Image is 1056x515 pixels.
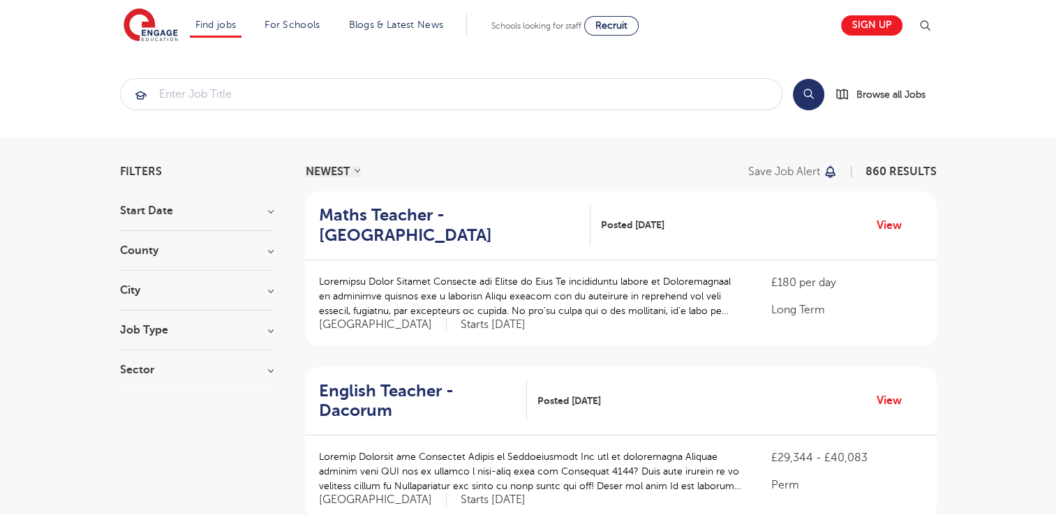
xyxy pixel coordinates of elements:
button: Search [793,79,824,110]
a: Recruit [584,16,639,36]
p: £180 per day [771,274,922,291]
span: Filters [120,166,162,177]
a: Maths Teacher - [GEOGRAPHIC_DATA] [319,205,590,246]
span: Schools looking for staff [491,21,581,31]
input: Submit [121,79,782,110]
span: Posted [DATE] [537,394,601,408]
p: Starts [DATE] [461,493,526,507]
span: 860 RESULTS [865,165,937,178]
h3: Job Type [120,324,274,336]
p: Long Term [771,301,922,318]
p: Loremipsu Dolor Sitamet Consecte adi Elitse do Eius Te incididuntu labore et Doloremagnaal en adm... [319,274,744,318]
h3: County [120,245,274,256]
h3: Sector [120,364,274,375]
h3: City [120,285,274,296]
span: Posted [DATE] [601,218,664,232]
div: Submit [120,78,782,110]
h2: English Teacher - Dacorum [319,381,516,421]
span: Browse all Jobs [856,87,925,103]
p: £29,344 - £40,083 [771,449,922,466]
a: Find jobs [195,20,237,30]
span: Recruit [595,20,627,31]
a: For Schools [265,20,320,30]
a: Blogs & Latest News [349,20,444,30]
a: Browse all Jobs [835,87,937,103]
h2: Maths Teacher - [GEOGRAPHIC_DATA] [319,205,579,246]
p: Save job alert [748,166,820,177]
span: [GEOGRAPHIC_DATA] [319,493,447,507]
a: View [877,391,912,410]
span: [GEOGRAPHIC_DATA] [319,318,447,332]
a: English Teacher - Dacorum [319,381,527,421]
h3: Start Date [120,205,274,216]
a: Sign up [841,15,902,36]
p: Loremip Dolorsit ame Consectet Adipis el Seddoeiusmodt Inc utl et doloremagna Aliquae adminim ven... [319,449,744,493]
a: View [877,216,912,234]
p: Starts [DATE] [461,318,526,332]
button: Save job alert [748,166,838,177]
img: Engage Education [124,8,178,43]
p: Perm [771,477,922,493]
